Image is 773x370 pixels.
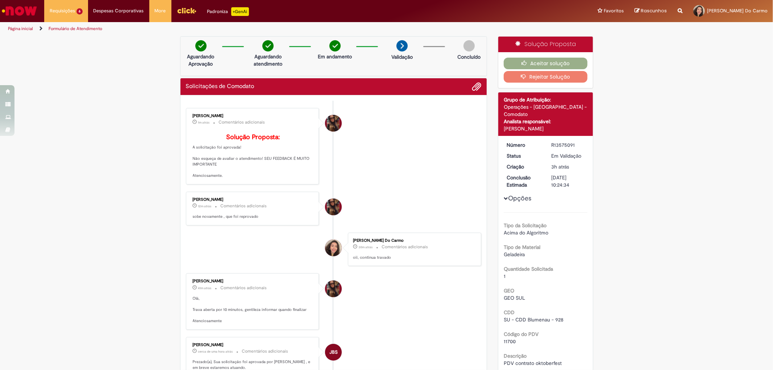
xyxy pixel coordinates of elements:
b: Código do PDV [504,331,539,337]
span: 6 [76,8,83,14]
a: Formulário de Atendimento [49,26,102,32]
div: [DATE] 10:24:34 [551,174,585,188]
p: Aguardando Aprovação [183,53,219,67]
button: Adicionar anexos [472,82,481,91]
small: Comentários adicionais [221,203,267,209]
small: Comentários adicionais [221,285,267,291]
p: oii, continua travado [353,255,474,261]
time: 29/09/2025 11:32:54 [198,120,210,125]
span: cerca de uma hora atrás [198,349,233,354]
div: R13575091 [551,141,585,149]
img: ServiceNow [1,4,38,18]
dt: Número [501,141,546,149]
dt: Conclusão Estimada [501,174,546,188]
span: Despesas Corporativas [93,7,144,14]
div: [PERSON_NAME] [193,343,313,347]
button: Aceitar solução [504,58,587,69]
time: 29/09/2025 08:54:30 [551,163,569,170]
h2: Solicitações de Comodato Histórico de tíquete [186,83,254,90]
b: CDD [504,309,515,316]
p: Aguardando atendimento [250,53,286,67]
time: 29/09/2025 11:22:03 [198,204,212,208]
b: Tipo da Solicitação [504,222,546,229]
p: Olá, Trava aberta por 10 minutos, gentileza informar quando finalizar Atenciosamente [193,296,313,324]
span: 11700 [504,338,516,345]
div: Desiree da Silva Germano [325,115,342,132]
div: 29/09/2025 08:54:30 [551,163,585,170]
time: 29/09/2025 11:04:47 [358,245,373,249]
span: [PERSON_NAME] Do Carmo [707,8,768,14]
p: A solicitação foi aprovada! Não esqueça de avaliar o atendimento! SEU FEEDBACK É MUITO IMPORTANTE... [193,134,313,179]
div: [PERSON_NAME] [193,279,313,283]
ul: Trilhas de página [5,22,510,36]
small: Comentários adicionais [242,348,288,354]
div: [PERSON_NAME] [504,125,587,132]
span: More [155,7,166,14]
b: Quantidade Solicitada [504,266,553,272]
time: 29/09/2025 10:53:46 [198,286,212,290]
div: Operações - [GEOGRAPHIC_DATA] - Comodato [504,103,587,118]
span: SU - CDD Blumenau - 928 [504,316,564,323]
a: Rascunhos [635,8,667,14]
b: Solução Proposta: [226,133,280,141]
div: Padroniza [207,7,249,16]
p: sobe novamente , que foi reprovado [193,214,313,220]
span: 12m atrás [198,204,212,208]
div: Alice De Assis Do Carmo [325,240,342,256]
span: GEO SUL [504,295,525,301]
span: 41m atrás [198,286,212,290]
b: Tipo de Material [504,244,540,250]
span: JBS [329,344,338,361]
p: Em andamento [318,53,352,60]
button: Rejeitar Solução [504,71,587,83]
span: 30m atrás [358,245,373,249]
span: Rascunhos [641,7,667,14]
div: Jacqueline Batista Shiota [325,344,342,361]
p: Validação [391,53,413,61]
span: Favoritos [604,7,624,14]
img: check-circle-green.png [329,40,341,51]
span: Requisições [50,7,75,14]
b: Descrição [504,353,527,359]
div: Em Validação [551,152,585,159]
time: 29/09/2025 10:24:34 [198,349,233,354]
span: 1 [504,273,506,279]
div: [PERSON_NAME] [193,114,313,118]
div: [PERSON_NAME] [193,198,313,202]
img: click_logo_yellow_360x200.png [177,5,196,16]
img: check-circle-green.png [195,40,207,51]
span: 3h atrás [551,163,569,170]
span: Geladeira [504,251,525,258]
div: Grupo de Atribuição: [504,96,587,103]
p: +GenAi [231,7,249,16]
dt: Criação [501,163,546,170]
span: 1m atrás [198,120,210,125]
img: img-circle-grey.png [464,40,475,51]
span: Acima do Algoritmo [504,229,548,236]
p: Concluído [457,53,481,61]
small: Comentários adicionais [219,119,265,125]
div: [PERSON_NAME] Do Carmo [353,238,474,243]
div: Desiree da Silva Germano [325,280,342,297]
dt: Status [501,152,546,159]
small: Comentários adicionais [382,244,428,250]
b: GEO [504,287,514,294]
a: Página inicial [8,26,33,32]
img: arrow-next.png [396,40,408,51]
img: check-circle-green.png [262,40,274,51]
span: PDV contrato oktoberfest [504,360,562,366]
div: Analista responsável: [504,118,587,125]
div: Desiree da Silva Germano [325,199,342,215]
div: Solução Proposta [498,37,593,52]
